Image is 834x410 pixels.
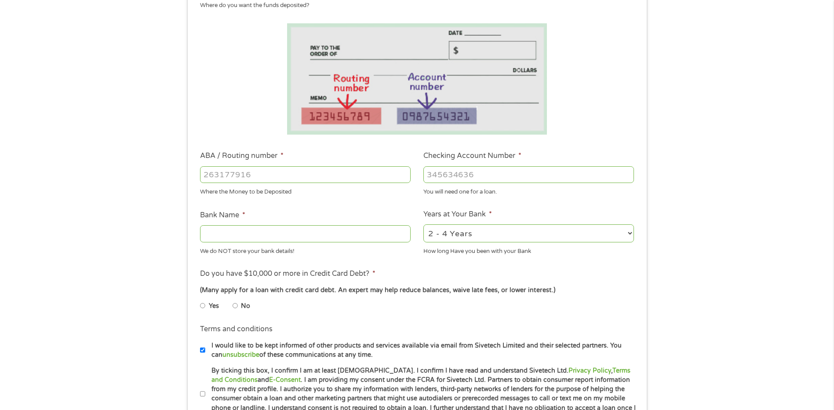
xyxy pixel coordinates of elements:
label: Do you have $10,000 or more in Credit Card Debt? [200,269,375,278]
a: Privacy Policy [568,367,611,374]
div: We do NOT store your bank details! [200,244,411,256]
a: E-Consent [269,376,301,384]
a: unsubscribe [222,351,259,359]
label: Checking Account Number [423,151,521,161]
img: Routing number location [287,23,547,135]
input: 345634636 [423,166,634,183]
label: Bank Name [200,211,245,220]
div: You will need one for a loan. [423,185,634,197]
label: No [241,301,250,311]
label: ABA / Routing number [200,151,284,161]
label: Yes [209,301,219,311]
div: How long Have you been with your Bank [423,244,634,256]
div: Where the Money to be Deposited [200,185,411,197]
label: I would like to be kept informed of other products and services available via email from Sivetech... [205,341,637,360]
label: Terms and conditions [200,325,273,334]
div: (Many apply for a loan with credit card debt. An expert may help reduce balances, waive late fees... [200,286,634,295]
a: Terms and Conditions [211,367,630,384]
label: Years at Your Bank [423,210,492,219]
input: 263177916 [200,166,411,183]
div: Where do you want the funds deposited? [200,1,627,10]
